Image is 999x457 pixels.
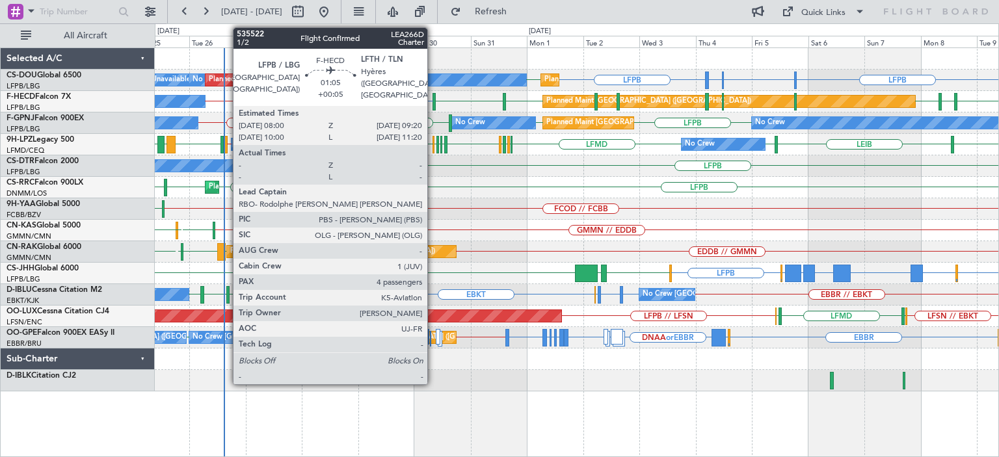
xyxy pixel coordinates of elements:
[7,243,37,251] span: CN-RAK
[7,317,42,327] a: LFSN/ENC
[444,1,522,22] button: Refresh
[808,36,865,47] div: Sat 6
[7,265,34,272] span: CS-JHH
[221,6,282,18] span: [DATE] - [DATE]
[7,72,81,79] a: CS-DOUGlobal 6500
[7,296,39,306] a: EBKT/KJK
[7,222,81,229] a: CN-KASGlobal 5000
[643,285,860,304] div: No Crew [GEOGRAPHIC_DATA] ([GEOGRAPHIC_DATA] National)
[755,113,785,133] div: No Crew
[305,285,439,304] div: No Crew Kortrijk-[GEOGRAPHIC_DATA]
[7,93,71,101] a: F-HECDFalcon 7X
[7,243,81,251] a: CN-RAKGlobal 6000
[7,136,74,144] a: 9H-LPZLegacy 500
[7,286,102,294] a: D-IBLUCessna Citation M2
[40,2,114,21] input: Trip Number
[7,114,34,122] span: F-GPNJ
[209,70,414,90] div: Planned Maint [GEOGRAPHIC_DATA] ([GEOGRAPHIC_DATA])
[321,177,526,197] div: Planned Maint [GEOGRAPHIC_DATA] ([GEOGRAPHIC_DATA])
[7,286,32,294] span: D-IBLU
[235,135,265,154] div: No Crew
[529,26,551,37] div: [DATE]
[455,113,485,133] div: No Crew
[414,36,471,47] div: Sat 30
[7,103,40,112] a: LFPB/LBG
[246,36,302,47] div: Wed 27
[14,25,141,46] button: All Aircraft
[193,70,222,90] div: No Crew
[7,72,37,79] span: CS-DOU
[157,26,180,37] div: [DATE]
[527,36,583,47] div: Mon 1
[7,265,79,272] a: CS-JHHGlobal 6000
[546,113,751,133] div: Planned Maint [GEOGRAPHIC_DATA] ([GEOGRAPHIC_DATA])
[7,124,40,134] a: LFPB/LBG
[193,328,410,347] div: No Crew [GEOGRAPHIC_DATA] ([GEOGRAPHIC_DATA] National)
[696,36,753,47] div: Thu 4
[7,114,84,122] a: F-GPNJFalcon 900EX
[34,31,137,40] span: All Aircraft
[230,242,435,261] div: Planned Maint [GEOGRAPHIC_DATA] ([GEOGRAPHIC_DATA])
[7,167,40,177] a: LFPB/LBG
[7,81,40,91] a: LFPB/LBG
[137,70,191,90] div: A/C Unavailable
[775,1,872,22] button: Quick Links
[7,274,40,284] a: LFPB/LBG
[358,36,415,47] div: Fri 29
[209,177,414,197] div: Planned Maint [GEOGRAPHIC_DATA] ([GEOGRAPHIC_DATA])
[133,36,190,47] div: Mon 25
[302,36,358,47] div: Thu 28
[7,329,37,337] span: OO-GPE
[7,157,79,165] a: CS-DTRFalcon 2000
[921,36,978,47] div: Mon 8
[864,36,921,47] div: Sun 7
[7,157,34,165] span: CS-DTR
[7,329,114,337] a: OO-GPEFalcon 900EX EASy II
[7,179,34,187] span: CS-RRC
[7,231,51,241] a: GMMN/CMN
[7,136,33,144] span: 9H-LPZ
[546,92,751,111] div: Planned Maint [GEOGRAPHIC_DATA] ([GEOGRAPHIC_DATA])
[7,307,109,315] a: OO-LUXCessna Citation CJ4
[7,146,44,155] a: LFMD/CEQ
[752,36,808,47] div: Fri 5
[544,70,749,90] div: Planned Maint [GEOGRAPHIC_DATA] ([GEOGRAPHIC_DATA])
[583,36,640,47] div: Tue 2
[7,200,80,208] a: 9H-YAAGlobal 5000
[7,200,36,208] span: 9H-YAA
[639,36,696,47] div: Wed 3
[685,135,715,154] div: No Crew
[7,372,31,380] span: D-IBLK
[7,253,51,263] a: GMMN/CMN
[7,179,83,187] a: CS-RRCFalcon 900LX
[189,36,246,47] div: Tue 26
[801,7,846,20] div: Quick Links
[7,189,47,198] a: DNMM/LOS
[471,36,527,47] div: Sun 31
[7,93,35,101] span: F-HECD
[7,339,42,348] a: EBBR/BRU
[7,372,76,380] a: D-IBLKCitation CJ2
[53,328,271,347] div: No Crew [GEOGRAPHIC_DATA] ([GEOGRAPHIC_DATA] National)
[7,307,37,315] span: OO-LUX
[7,222,36,229] span: CN-KAS
[7,210,41,220] a: FCBB/BZV
[464,7,518,16] span: Refresh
